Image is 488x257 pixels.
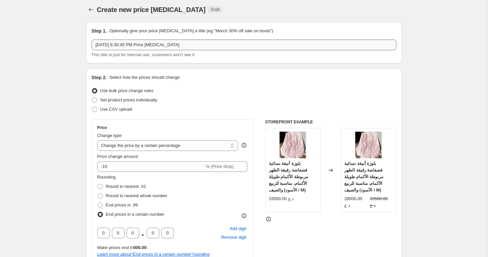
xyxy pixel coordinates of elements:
b: 000.00 [133,245,147,250]
p: Select how the prices should change [109,74,180,81]
h3: Price [97,125,107,130]
input: -15 [97,161,204,172]
h6: STOREFRONT EXAMPLE [265,119,396,125]
span: Change type [97,133,122,138]
input: ﹡ [112,228,124,238]
span: Create new price [MEDICAL_DATA] [97,6,206,13]
strike: 33500.00 د.ع [370,195,393,209]
a: Learn more about"End prices in a certain number"rounding [97,252,210,257]
input: ﹡ [126,228,139,238]
span: Set product prices individually [100,97,157,102]
span: Add digit [229,225,246,232]
img: 174901719499e00bf9c00ac25e0da74b8417cdda4e_thumbnail_900x_97e2acd4-19a4-4b97-9dd2-9469c51bddc5_80... [355,132,382,158]
span: Round to nearest whole number [106,193,167,198]
span: . [141,228,145,238]
span: بلوزة أنيقة نسائية فضفاضة رقيقة الظهر مربوطة الأكمام طويلة الأكمام، مناسبة للربيع والصيف (الأسود ... [344,161,383,193]
span: Remove digit [221,234,246,241]
button: Price change jobs [86,5,96,14]
span: % (Price drop) [206,164,233,169]
span: Rounding [97,175,116,180]
button: Remove placeholder [220,233,247,242]
span: Use bulk price change rules [100,88,153,93]
span: Draft [211,7,219,12]
span: Make prices end in [97,245,147,250]
input: ﹡ [161,228,174,238]
input: ﹡ [147,228,159,238]
i: Learn more about " End prices in a certain number " rounding [97,252,210,257]
img: 174901719499e00bf9c00ac25e0da74b8417cdda4e_thumbnail_900x_97e2acd4-19a4-4b97-9dd2-9469c51bddc5_80... [280,132,306,158]
span: End prices in a certain number [106,212,164,217]
button: Add placeholder [228,224,247,233]
div: 28000.00 د.ع [344,195,367,209]
input: ﹡ [97,228,110,238]
span: Use CSV upload [100,107,132,112]
p: Optionally give your price [MEDICAL_DATA] a title (eg "March 30% off sale on boots") [109,28,273,34]
span: Price change amount [97,154,138,159]
span: بلوزة أنيقة نسائية فضفاضة رقيقة الظهر مربوطة الأكمام طويلة الأكمام، مناسبة للربيع والصيف (الأسود ... [269,161,308,193]
span: Round to nearest .01 [106,184,146,189]
span: End prices in .99 [106,202,138,207]
h2: Step 2. [92,74,107,81]
div: 33500.00 د.ع [269,195,294,202]
span: This title is just for internal use, customers won't see it [92,52,195,57]
h2: Step 1. [92,28,107,34]
input: 30% off holiday sale [92,40,396,50]
div: help [241,142,247,149]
